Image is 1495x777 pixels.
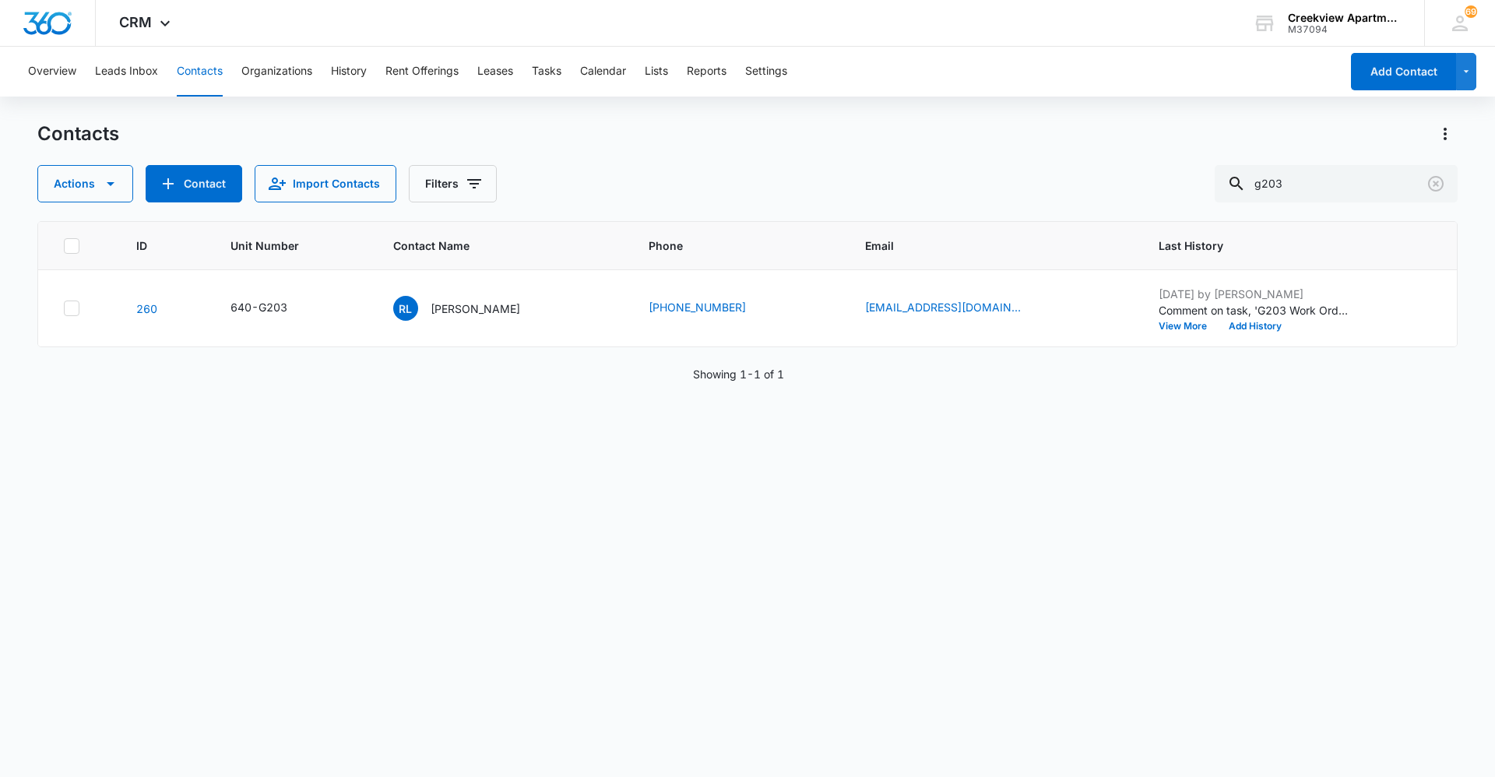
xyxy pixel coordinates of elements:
[37,165,133,202] button: Actions
[393,296,548,321] div: Contact Name - Robert Lopez - Select to Edit Field
[1159,286,1353,302] p: [DATE] by [PERSON_NAME]
[136,237,171,254] span: ID
[393,296,418,321] span: RL
[1159,302,1353,318] p: Comment on task, 'G203 Work Order' "Sock stuck in motor for drain"
[865,299,1021,315] a: [EMAIL_ADDRESS][DOMAIN_NAME]
[1218,322,1293,331] button: Add History
[95,47,158,97] button: Leads Inbox
[477,47,513,97] button: Leases
[649,299,746,315] a: [PHONE_NUMBER]
[649,237,805,254] span: Phone
[37,122,119,146] h1: Contacts
[649,299,774,318] div: Phone - (719) 355-5392 - Select to Edit Field
[1288,12,1402,24] div: account name
[693,366,784,382] p: Showing 1-1 of 1
[177,47,223,97] button: Contacts
[385,47,459,97] button: Rent Offerings
[119,14,152,30] span: CRM
[1288,24,1402,35] div: account id
[331,47,367,97] button: History
[393,237,589,254] span: Contact Name
[580,47,626,97] button: Calendar
[1433,121,1458,146] button: Actions
[687,47,726,97] button: Reports
[1159,237,1409,254] span: Last History
[865,299,1049,318] div: Email - 1907lopez@gmail.com - Select to Edit Field
[532,47,561,97] button: Tasks
[1159,322,1218,331] button: View More
[1465,5,1477,18] div: notifications count
[136,302,157,315] a: Navigate to contact details page for Robert Lopez
[28,47,76,97] button: Overview
[865,237,1099,254] span: Email
[409,165,497,202] button: Filters
[230,237,356,254] span: Unit Number
[241,47,312,97] button: Organizations
[745,47,787,97] button: Settings
[255,165,396,202] button: Import Contacts
[1215,165,1458,202] input: Search Contacts
[230,299,287,315] div: 640-G203
[146,165,242,202] button: Add Contact
[431,301,520,317] p: [PERSON_NAME]
[645,47,668,97] button: Lists
[230,299,315,318] div: Unit Number - 640-G203 - Select to Edit Field
[1423,171,1448,196] button: Clear
[1351,53,1456,90] button: Add Contact
[1465,5,1477,18] span: 69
